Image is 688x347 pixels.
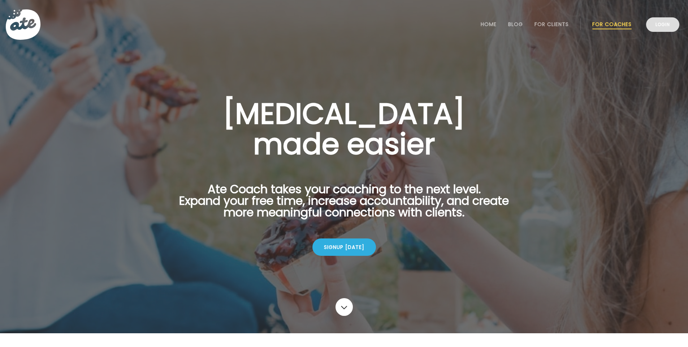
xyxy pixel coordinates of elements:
div: Signup [DATE] [312,238,376,256]
a: For Coaches [592,21,632,27]
p: Ate Coach takes your coaching to the next level. Expand your free time, increase accountability, ... [168,183,520,227]
a: For Clients [535,21,569,27]
a: Blog [508,21,523,27]
h1: [MEDICAL_DATA] made easier [168,98,520,159]
a: Home [481,21,497,27]
a: Login [646,17,679,32]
